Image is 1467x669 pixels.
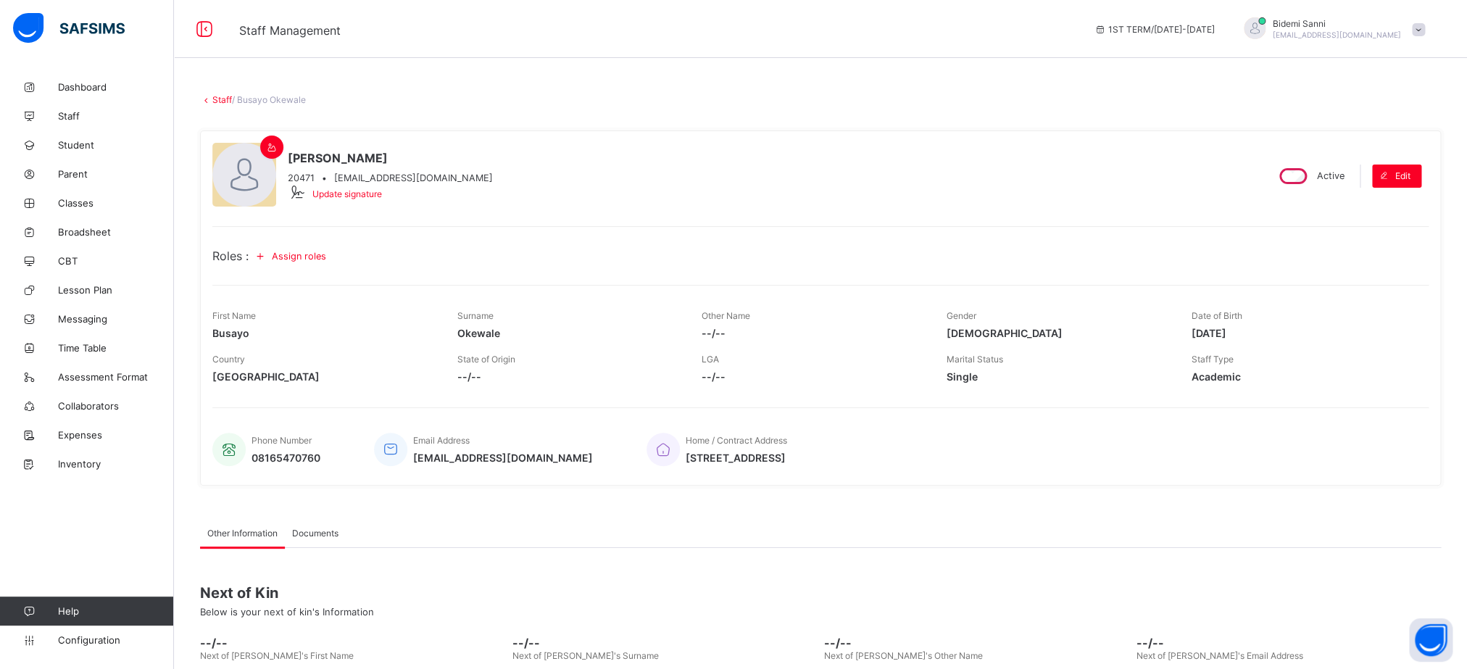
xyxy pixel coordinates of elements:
span: Next of [PERSON_NAME]'s First Name [200,650,354,661]
span: Academic [1191,370,1414,383]
span: --/-- [200,636,505,650]
span: Student [58,139,174,151]
span: 20471 [288,173,315,183]
span: Active [1317,170,1345,181]
span: 08165470760 [252,452,320,464]
span: Next of [PERSON_NAME]'s Email Address [1136,650,1303,661]
span: [PERSON_NAME] [288,151,493,165]
span: Documents [292,528,338,539]
span: session/term information [1094,24,1215,35]
span: Next of [PERSON_NAME]'s Other Name [824,650,983,661]
span: Staff Type [1191,354,1233,365]
a: Staff [212,94,232,105]
span: --/-- [512,636,818,650]
span: [DEMOGRAPHIC_DATA] [947,327,1170,339]
span: Date of Birth [1191,310,1242,321]
span: Email Address [413,435,470,446]
span: Next of Kin [200,584,1441,602]
span: [GEOGRAPHIC_DATA] [212,370,436,383]
span: LGA [702,354,719,365]
span: --/-- [457,370,681,383]
span: Other Name [702,310,750,321]
span: Configuration [58,634,173,646]
span: [EMAIL_ADDRESS][DOMAIN_NAME] [413,452,593,464]
span: Staff Management [239,23,341,38]
span: Assign roles [272,251,326,262]
span: Assessment Format [58,371,174,383]
span: Home / Contract Address [686,435,787,446]
span: Lesson Plan [58,284,174,296]
span: [DATE] [1191,327,1414,339]
span: Inventory [58,458,174,470]
span: Gender [947,310,976,321]
span: Okewale [457,327,681,339]
span: Parent [58,168,174,180]
span: [STREET_ADDRESS] [686,452,787,464]
span: State of Origin [457,354,515,365]
span: --/-- [702,370,925,383]
span: Collaborators [58,400,174,412]
div: • [288,173,493,183]
span: / Busayo Okewale [232,94,306,105]
span: Marital Status [947,354,1003,365]
span: --/-- [1136,636,1442,650]
span: Bidemi Sanni [1273,18,1401,29]
span: Time Table [58,342,174,354]
span: Messaging [58,313,174,325]
span: Update signature [312,188,382,199]
span: --/-- [824,636,1129,650]
span: --/-- [702,327,925,339]
span: Broadsheet [58,226,174,238]
span: Single [947,370,1170,383]
img: safsims [13,13,125,43]
span: Country [212,354,245,365]
span: Classes [58,197,174,209]
button: Open asap [1409,618,1453,662]
span: Surname [457,310,494,321]
span: Other Information [207,528,278,539]
span: Below is your next of kin's Information [200,606,374,618]
span: Dashboard [58,81,174,93]
span: [EMAIL_ADDRESS][DOMAIN_NAME] [1273,30,1401,39]
span: Roles : [212,249,249,263]
span: Expenses [58,429,174,441]
span: Busayo [212,327,436,339]
div: BidemiSanni [1229,17,1432,41]
span: Phone Number [252,435,312,446]
span: Help [58,605,173,617]
span: Edit [1395,170,1410,181]
span: [EMAIL_ADDRESS][DOMAIN_NAME] [334,173,493,183]
span: Staff [58,110,174,122]
span: CBT [58,255,174,267]
span: Next of [PERSON_NAME]'s Surname [512,650,659,661]
span: First Name [212,310,256,321]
